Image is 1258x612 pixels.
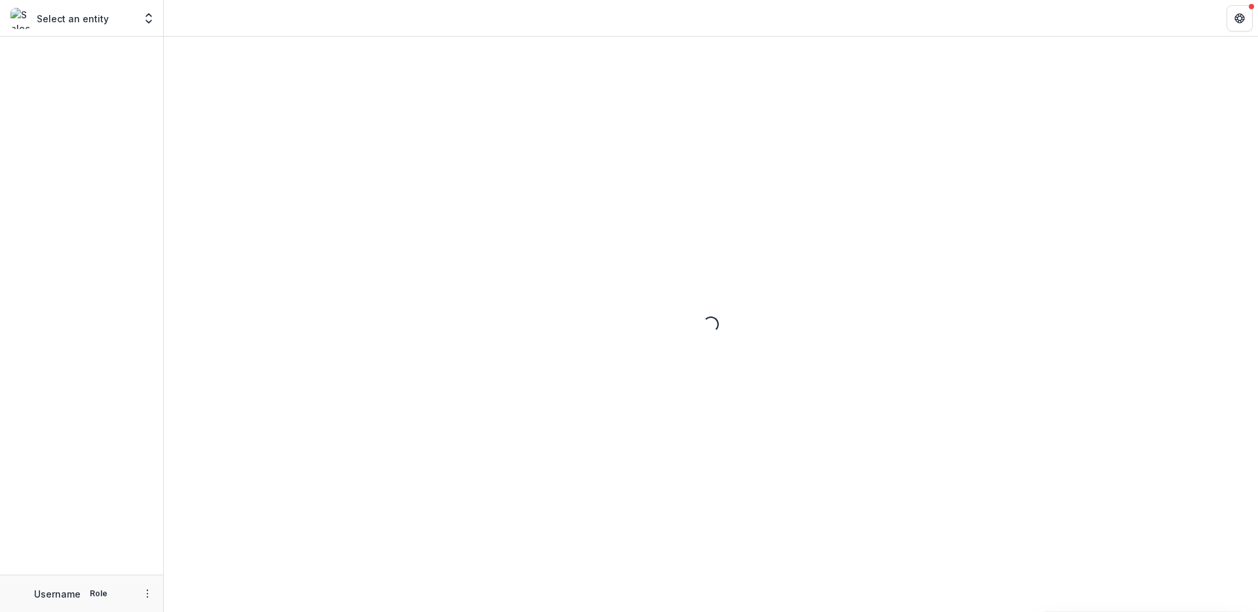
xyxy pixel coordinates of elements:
button: Open entity switcher [140,5,158,31]
button: More [140,586,155,602]
img: Select an entity [10,8,31,29]
p: Username [34,587,81,601]
p: Role [86,588,111,600]
p: Select an entity [37,12,109,26]
button: Get Help [1227,5,1253,31]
